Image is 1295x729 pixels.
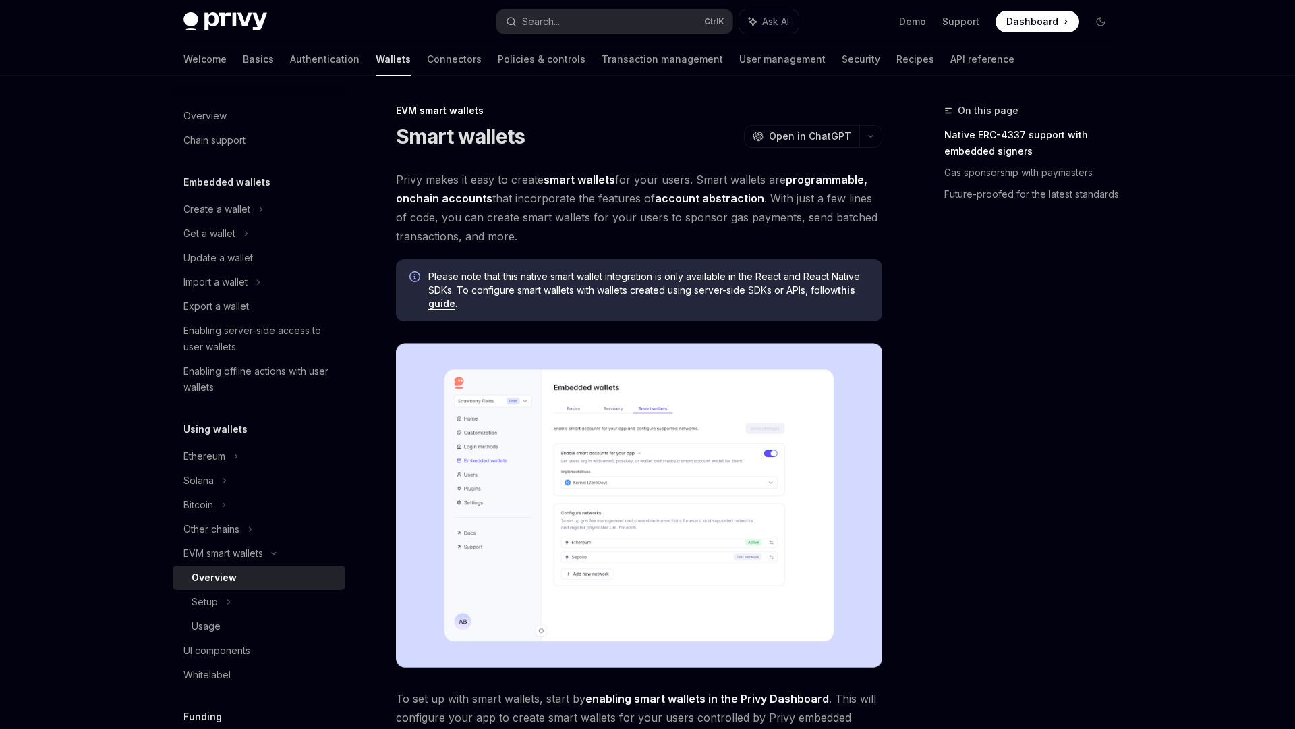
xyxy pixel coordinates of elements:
[183,521,239,537] div: Other chains
[396,170,882,246] span: Privy makes it easy to create for your users. Smart wallets are that incorporate the features of ...
[769,130,851,143] span: Open in ChatGPT
[944,184,1122,205] a: Future-proofed for the latest standards
[428,270,869,310] span: Please note that this native smart wallet integration is only available in the React and React Na...
[498,43,585,76] a: Policies & controls
[522,13,560,30] div: Search...
[183,132,246,148] div: Chain support
[173,319,345,359] a: Enabling server-side access to user wallets
[396,104,882,117] div: EVM smart wallets
[396,343,882,668] img: Sample enable smart wallets
[942,15,979,28] a: Support
[192,570,237,586] div: Overview
[173,663,345,687] a: Whitelabel
[183,667,231,683] div: Whitelabel
[602,43,723,76] a: Transaction management
[173,128,345,153] a: Chain support
[409,271,423,285] svg: Info
[243,43,274,76] a: Basics
[1090,11,1112,32] button: Toggle dark mode
[183,709,222,725] h5: Funding
[944,124,1122,162] a: Native ERC-4337 support with embedded signers
[173,294,345,319] a: Export a wallet
[192,618,221,634] div: Usage
[585,692,829,706] a: enabling smart wallets in the Privy Dashboard
[744,125,859,148] button: Open in ChatGPT
[842,43,880,76] a: Security
[183,201,250,217] div: Create a wallet
[950,43,1014,76] a: API reference
[396,124,525,148] h1: Smart wallets
[739,43,826,76] a: User management
[290,43,359,76] a: Authentication
[192,594,218,610] div: Setup
[896,43,934,76] a: Recipes
[655,192,764,206] a: account abstraction
[544,173,615,186] strong: smart wallets
[183,298,249,315] div: Export a wallet
[496,9,732,34] button: Search...CtrlK
[958,103,1018,119] span: On this page
[183,497,213,513] div: Bitcoin
[183,12,267,31] img: dark logo
[183,43,227,76] a: Welcome
[173,566,345,590] a: Overview
[183,473,214,489] div: Solana
[704,16,724,27] span: Ctrl K
[944,162,1122,184] a: Gas sponsorship with paymasters
[173,359,345,400] a: Enabling offline actions with user wallets
[739,9,799,34] button: Ask AI
[173,639,345,663] a: UI components
[183,274,248,290] div: Import a wallet
[183,225,235,242] div: Get a wallet
[376,43,411,76] a: Wallets
[183,545,263,562] div: EVM smart wallets
[183,108,227,124] div: Overview
[183,421,248,437] h5: Using wallets
[173,614,345,639] a: Usage
[173,104,345,128] a: Overview
[183,250,253,266] div: Update a wallet
[173,246,345,270] a: Update a wallet
[183,643,250,659] div: UI components
[183,323,337,355] div: Enabling server-side access to user wallets
[762,15,789,28] span: Ask AI
[183,448,225,464] div: Ethereum
[427,43,482,76] a: Connectors
[899,15,926,28] a: Demo
[996,11,1079,32] a: Dashboard
[1006,15,1058,28] span: Dashboard
[183,363,337,396] div: Enabling offline actions with user wallets
[183,174,270,190] h5: Embedded wallets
